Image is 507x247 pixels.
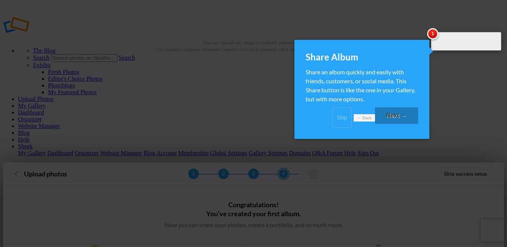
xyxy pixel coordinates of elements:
span: 1 [427,28,438,39]
div: Share Album [306,51,418,63]
div: Share an album quickly and easily with friends, customers, or social media. This Share button is ... [306,68,418,104]
a: Skip [332,107,352,128]
a: ← Back [354,114,375,122]
a: Next → [375,107,418,124]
